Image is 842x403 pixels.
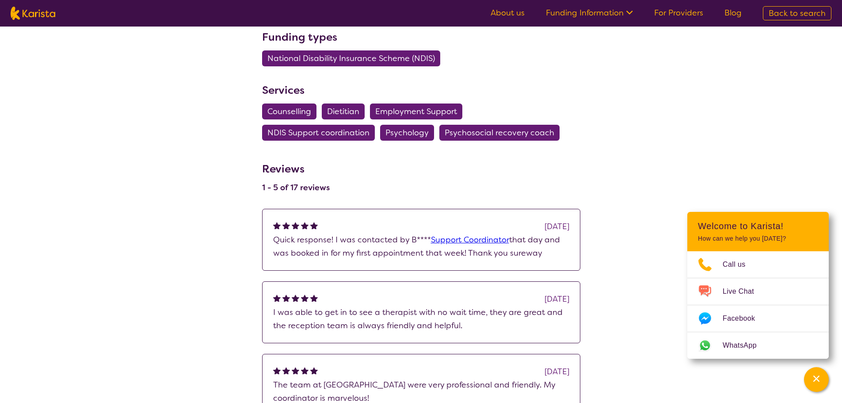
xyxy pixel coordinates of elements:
span: Psychosocial recovery coach [445,125,554,141]
span: Psychology [385,125,429,141]
h3: Reviews [262,157,330,177]
a: Funding Information [546,8,633,18]
span: Counselling [267,104,311,119]
span: Employment Support [375,104,457,119]
img: fullstar [310,367,318,374]
img: fullstar [301,294,309,302]
img: fullstar [282,294,290,302]
span: NDIS Support coordination [267,125,370,141]
ul: Choose channel [687,251,829,359]
a: For Providers [654,8,703,18]
img: fullstar [292,294,299,302]
h3: Services [262,82,580,98]
a: Counselling [262,106,322,117]
p: How can we help you [DATE]? [698,235,818,242]
a: Psychology [380,127,439,138]
span: Facebook [723,312,766,325]
p: I was able to get in to see a therapist with no wait time, they are great and the reception team ... [273,306,569,332]
span: Dietitian [327,104,359,119]
img: fullstar [301,367,309,374]
img: fullstar [310,294,318,302]
a: Support Coordinator [431,234,509,245]
img: fullstar [292,367,299,374]
img: fullstar [292,222,299,229]
span: WhatsApp [723,339,767,352]
img: fullstar [282,222,290,229]
a: Web link opens in a new tab. [687,332,829,359]
a: Psychosocial recovery coach [439,127,565,138]
span: Call us [723,258,756,271]
img: fullstar [310,222,318,229]
img: fullstar [282,367,290,374]
p: Quick response! I was contacted by B**** that day and was booked in for my first appointment that... [273,233,569,260]
img: fullstar [273,294,281,302]
a: Dietitian [322,106,370,117]
h4: 1 - 5 of 17 reviews [262,182,330,193]
h2: Welcome to Karista! [698,221,818,231]
a: Back to search [763,6,831,20]
button: Channel Menu [804,367,829,392]
img: fullstar [273,222,281,229]
a: About us [491,8,525,18]
a: Employment Support [370,106,468,117]
div: [DATE] [545,365,569,378]
img: Karista logo [11,7,55,20]
div: [DATE] [545,220,569,233]
a: NDIS Support coordination [262,127,380,138]
h3: Funding types [262,29,580,45]
span: Back to search [769,8,826,19]
span: National Disability Insurance Scheme (NDIS) [267,50,435,66]
img: fullstar [301,222,309,229]
a: National Disability Insurance Scheme (NDIS) [262,53,446,64]
div: Channel Menu [687,212,829,359]
div: [DATE] [545,292,569,306]
a: Blog [724,8,742,18]
span: Live Chat [723,285,765,298]
img: fullstar [273,367,281,374]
